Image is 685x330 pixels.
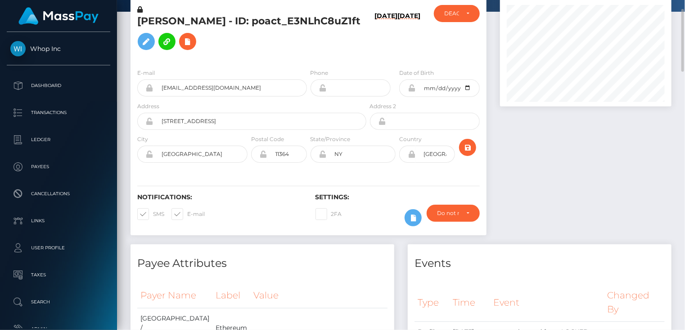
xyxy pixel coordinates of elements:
[399,135,422,143] label: Country
[212,283,250,308] th: Label
[10,106,107,119] p: Transactions
[137,208,164,220] label: SMS
[10,214,107,228] p: Links
[18,7,99,25] img: MassPay Logo
[490,283,604,321] th: Event
[7,156,110,178] a: Payees
[251,135,284,143] label: Postal Code
[450,283,490,321] th: Time
[7,237,110,259] a: User Profile
[137,69,155,77] label: E-mail
[10,295,107,309] p: Search
[250,283,415,308] th: Value
[374,12,397,58] h6: [DATE]
[7,101,110,124] a: Transactions
[10,41,26,56] img: Whop Inc
[397,12,420,58] h6: [DATE]
[7,74,110,97] a: Dashboard
[315,208,342,220] label: 2FA
[415,256,665,271] h4: Events
[10,241,107,255] p: User Profile
[137,193,302,201] h6: Notifications:
[10,160,107,174] p: Payees
[7,210,110,232] a: Links
[10,268,107,282] p: Taxes
[137,102,159,110] label: Address
[7,264,110,286] a: Taxes
[137,135,148,143] label: City
[137,256,388,271] h4: Payee Attributes
[415,283,450,321] th: Type
[7,45,110,53] span: Whop Inc
[10,187,107,201] p: Cancellations
[7,291,110,313] a: Search
[7,183,110,205] a: Cancellations
[434,5,480,22] button: DEACTIVE
[399,69,434,77] label: Date of Birth
[437,210,459,217] div: Do not require
[311,69,329,77] label: Phone
[7,128,110,151] a: Ledger
[10,133,107,147] p: Ledger
[315,193,480,201] h6: Settings:
[370,102,397,110] label: Address 2
[171,208,205,220] label: E-mail
[604,283,665,321] th: Changed By
[444,10,459,17] div: DEACTIVE
[10,79,107,92] p: Dashboard
[137,283,212,308] th: Payer Name
[427,205,480,222] button: Do not require
[137,14,361,55] h5: [PERSON_NAME] - ID: poact_E3NLhC8uZ1ft
[311,135,351,143] label: State/Province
